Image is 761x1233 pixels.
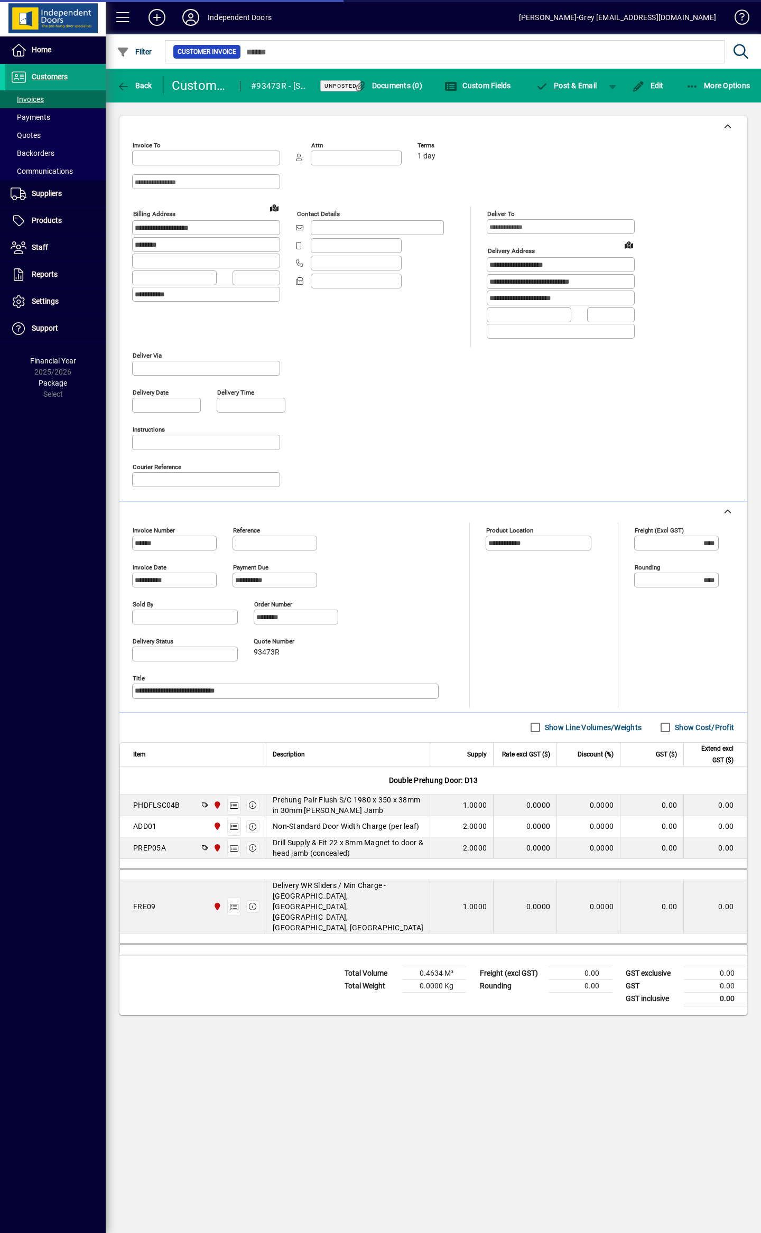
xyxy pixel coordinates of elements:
[475,967,549,979] td: Freight (excl GST)
[133,800,180,810] div: PHDFLSC04B
[620,795,683,816] td: 0.00
[117,81,152,90] span: Back
[106,76,164,95] app-page-header-button: Back
[133,749,146,760] span: Item
[133,526,175,534] mat-label: Invoice number
[690,743,734,766] span: Extend excl GST ($)
[39,379,67,387] span: Package
[273,749,305,760] span: Description
[543,722,642,733] label: Show Line Volumes/Weights
[635,526,684,534] mat-label: Freight (excl GST)
[549,979,612,992] td: 0.00
[32,216,62,225] span: Products
[5,162,106,180] a: Communications
[463,843,487,853] span: 2.0000
[172,77,230,94] div: Customer Invoice
[475,979,549,992] td: Rounding
[273,880,423,933] span: Delivery WR Sliders / Min Charge - [GEOGRAPHIC_DATA], [GEOGRAPHIC_DATA], [GEOGRAPHIC_DATA], [GEOG...
[487,210,515,218] mat-label: Deliver To
[273,821,419,832] span: Non-Standard Door Width Charge (per leaf)
[500,800,550,810] div: 0.0000
[210,799,222,811] span: Christchurch
[133,463,181,470] mat-label: Courier Reference
[133,142,161,149] mat-label: Invoice To
[442,76,514,95] button: Custom Fields
[519,9,716,26] div: [PERSON_NAME]-Grey [EMAIL_ADDRESS][DOMAIN_NAME]
[684,967,747,979] td: 0.00
[210,842,222,854] span: Christchurch
[351,76,425,95] button: Documents (0)
[233,526,260,534] mat-label: Reference
[254,648,280,657] span: 93473R
[114,76,155,95] button: Back
[5,235,106,261] a: Staff
[311,142,323,149] mat-label: Attn
[32,45,51,54] span: Home
[683,816,747,837] td: 0.00
[5,108,106,126] a: Payments
[133,351,162,359] mat-label: Deliver via
[502,749,550,760] span: Rate excl GST ($)
[273,795,423,816] span: Prehung Pair Flush S/C 1980 x 350 x 38mm in 30mm [PERSON_NAME] Jamb
[133,821,156,832] div: ADD01
[620,967,684,979] td: GST exclusive
[684,992,747,1005] td: 0.00
[620,837,683,859] td: 0.00
[133,425,165,433] mat-label: Instructions
[5,144,106,162] a: Backorders
[174,8,208,27] button: Profile
[673,722,734,733] label: Show Cost/Profit
[11,149,54,157] span: Backorders
[684,979,747,992] td: 0.00
[5,126,106,144] a: Quotes
[178,46,236,57] span: Customer Invoice
[30,357,76,365] span: Financial Year
[403,979,466,992] td: 0.0000 Kg
[117,48,152,56] span: Filter
[620,236,637,253] a: View on map
[549,967,612,979] td: 0.00
[254,638,317,645] span: Quote number
[629,76,666,95] button: Edit
[463,821,487,832] span: 2.0000
[500,901,550,912] div: 0.0000
[266,199,283,216] a: View on map
[556,816,620,837] td: 0.0000
[444,81,511,90] span: Custom Fields
[500,821,550,832] div: 0.0000
[486,526,533,534] mat-label: Product location
[417,152,435,161] span: 1 day
[273,837,423,858] span: Drill Supply & Fit 22 x 8mm Magnet to door & head jamb (concealed)
[620,979,684,992] td: GST
[32,270,58,278] span: Reports
[32,243,48,251] span: Staff
[133,901,155,912] div: FRE09
[32,297,59,305] span: Settings
[632,81,664,90] span: Edit
[5,37,106,63] a: Home
[556,795,620,816] td: 0.0000
[133,674,145,681] mat-label: Title
[467,749,487,760] span: Supply
[251,78,307,95] div: #93473R - [STREET_ADDRESS]
[635,563,660,571] mat-label: Rounding
[210,901,222,912] span: Christchurch
[11,95,44,104] span: Invoices
[11,131,41,139] span: Quotes
[5,181,106,207] a: Suppliers
[217,388,254,396] mat-label: Delivery time
[140,8,174,27] button: Add
[417,142,481,149] span: Terms
[11,167,73,175] span: Communications
[556,880,620,933] td: 0.0000
[686,81,750,90] span: More Options
[210,820,222,832] span: Christchurch
[354,81,422,90] span: Documents (0)
[133,563,166,571] mat-label: Invoice date
[133,600,153,608] mat-label: Sold by
[32,324,58,332] span: Support
[208,9,272,26] div: Independent Doors
[233,563,268,571] mat-label: Payment due
[683,795,747,816] td: 0.00
[32,72,68,81] span: Customers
